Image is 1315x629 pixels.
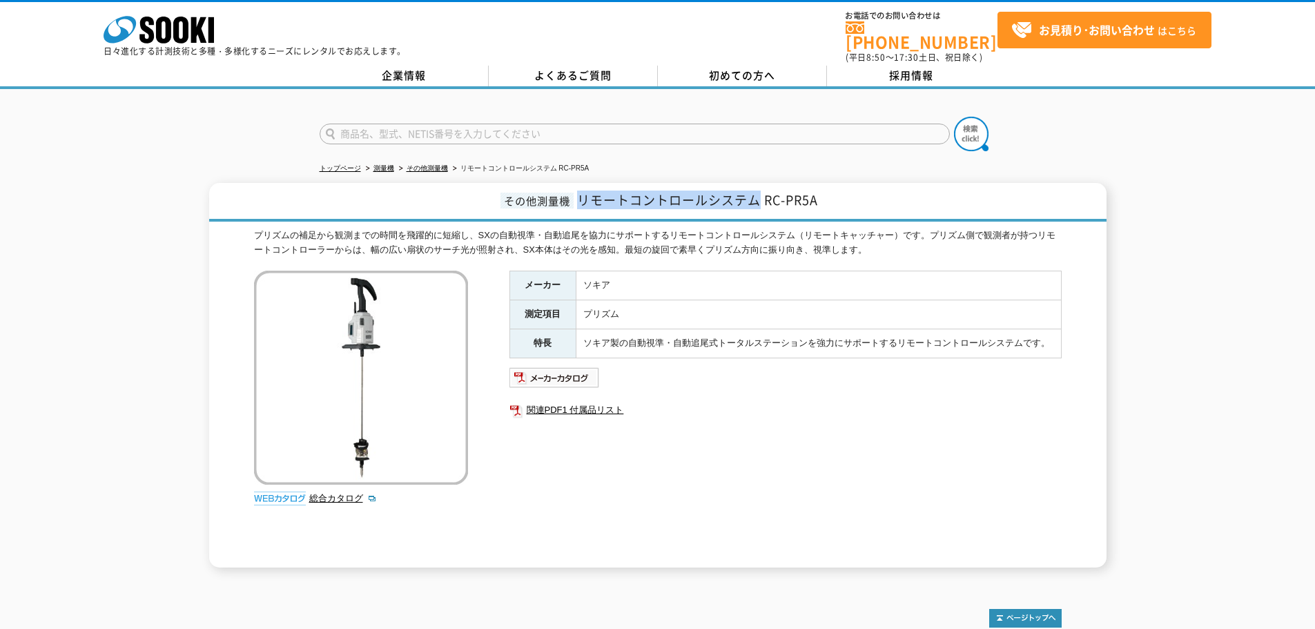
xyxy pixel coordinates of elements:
[500,193,574,209] span: その他測量機
[309,493,377,503] a: 総合カタログ
[450,162,590,176] li: リモートコントロールシステム RC-PR5A
[827,66,996,86] a: 採用情報
[254,271,468,485] img: リモートコントロールシステム RC-PR5A
[846,51,982,64] span: (平日 ～ 土日、祝日除く)
[576,300,1061,329] td: プリズム
[846,21,997,50] a: [PHONE_NUMBER]
[509,376,600,386] a: メーカーカタログ
[658,66,827,86] a: 初めての方へ
[509,271,576,300] th: メーカー
[254,492,306,505] img: webカタログ
[320,124,950,144] input: 商品名、型式、NETIS番号を入力してください
[509,329,576,358] th: 特長
[320,164,361,172] a: トップページ
[576,329,1061,358] td: ソキア製の自動視準・自動追尾式トータルステーションを強力にサポートするリモートコントロールシステムです。
[407,164,448,172] a: その他測量機
[846,12,997,20] span: お電話でのお問い合わせは
[576,271,1061,300] td: ソキア
[894,51,919,64] span: 17:30
[254,229,1062,258] div: プリズムの補足から観測までの時間を飛躍的に短縮し、SXの自動視準・自動追尾を協力にサポートするリモートコントロールシステム（リモートキャッチャー）です。プリズム側で観測者が持つリモートコントロー...
[320,66,489,86] a: 企業情報
[509,367,600,389] img: メーカーカタログ
[509,401,1062,419] a: 関連PDF1 付属品リスト
[104,47,406,55] p: 日々進化する計測技術と多種・多様化するニーズにレンタルでお応えします。
[1039,21,1155,38] strong: お見積り･お問い合わせ
[509,300,576,329] th: 測定項目
[989,609,1062,628] img: トップページへ
[709,68,775,83] span: 初めての方へ
[1011,20,1196,41] span: はこちら
[954,117,988,151] img: btn_search.png
[373,164,394,172] a: 測量機
[997,12,1211,48] a: お見積り･お問い合わせはこちら
[866,51,886,64] span: 8:50
[577,191,818,209] span: リモートコントロールシステム RC-PR5A
[489,66,658,86] a: よくあるご質問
